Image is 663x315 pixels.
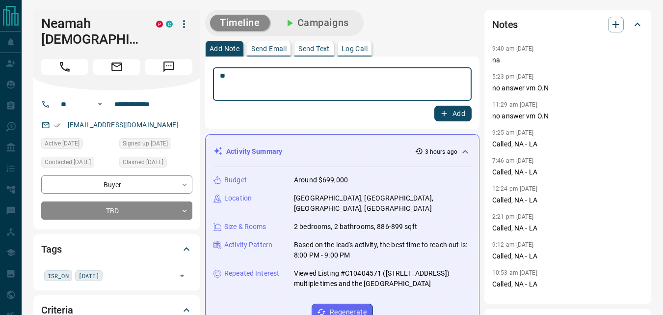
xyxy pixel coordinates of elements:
span: Email [93,59,140,75]
p: 7:46 am [DATE] [492,157,534,164]
p: na [492,55,643,65]
p: Viewed Listing #C10404571 ([STREET_ADDRESS]) multiple times and the [GEOGRAPHIC_DATA] [294,268,471,289]
h2: Notes [492,17,518,32]
p: Around $699,000 [294,175,348,185]
p: 9:52 am [DATE] [492,297,534,304]
span: Contacted [DATE] [45,157,91,167]
p: 5:23 pm [DATE] [492,73,534,80]
p: 12:24 pm [DATE] [492,185,537,192]
span: ISR_ON [48,271,69,281]
span: [DATE] [79,271,100,281]
p: Called, NA - LA [492,139,643,149]
p: [GEOGRAPHIC_DATA], [GEOGRAPHIC_DATA], [GEOGRAPHIC_DATA], [GEOGRAPHIC_DATA] [294,193,471,214]
button: Open [94,98,106,110]
p: 2 bedrooms, 2 bathrooms, 886-899 sqft [294,222,417,232]
div: condos.ca [166,21,173,28]
p: Called, NA - LA [492,195,643,205]
p: Activity Pattern [224,240,272,250]
p: Called, NA - LA [492,223,643,233]
p: Based on the lead's activity, the best time to reach out is: 8:00 PM - 9:00 PM [294,240,471,260]
button: Open [175,269,189,283]
h2: Tags [41,241,61,257]
div: Fri Mar 01 2019 [119,138,192,152]
div: Sat Dec 28 2024 [41,138,114,152]
div: property.ca [156,21,163,28]
span: Active [DATE] [45,139,80,148]
a: [EMAIL_ADDRESS][DOMAIN_NAME] [68,121,179,129]
div: Sat Mar 02 2019 [119,157,192,171]
button: Timeline [210,15,270,31]
p: Called, NA - LA [492,251,643,261]
p: Size & Rooms [224,222,266,232]
p: Location [224,193,252,203]
p: 11:29 am [DATE] [492,101,537,108]
p: Add Note [210,45,239,52]
p: no answer vm O.N [492,111,643,121]
p: 3 hours ago [425,147,457,156]
button: Add [434,106,472,121]
span: Message [145,59,192,75]
p: Budget [224,175,247,185]
div: TBD [41,201,192,220]
svg: Email Verified [54,122,61,129]
button: Campaigns [274,15,359,31]
span: Signed up [DATE] [123,139,168,148]
span: Call [41,59,88,75]
p: Repeated Interest [224,268,279,279]
p: 9:12 am [DATE] [492,241,534,248]
h1: Neamah [DEMOGRAPHIC_DATA] [41,16,141,47]
span: Claimed [DATE] [123,157,163,167]
p: Called, NA - LA [492,279,643,289]
p: 2:21 pm [DATE] [492,213,534,220]
p: Send Email [251,45,287,52]
p: Log Call [342,45,368,52]
p: no answer vm O.N [492,83,643,93]
div: Activity Summary3 hours ago [213,143,471,161]
div: Mon Sep 15 2025 [41,157,114,171]
p: Send Text [298,45,330,52]
p: Activity Summary [226,146,282,157]
p: Called, NA - LA [492,167,643,177]
div: Notes [492,13,643,36]
p: 10:53 am [DATE] [492,269,537,276]
div: Tags [41,237,192,261]
div: Buyer [41,175,192,194]
p: 9:40 am [DATE] [492,45,534,52]
p: 9:25 am [DATE] [492,129,534,136]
